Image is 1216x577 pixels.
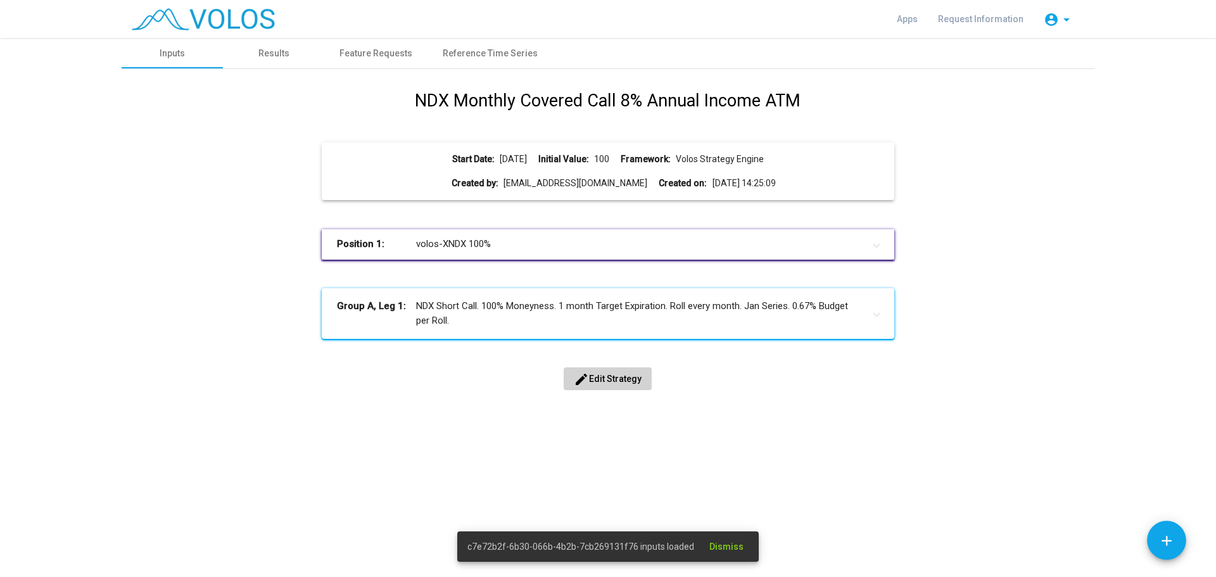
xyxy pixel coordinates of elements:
mat-icon: account_circle [1044,12,1059,27]
button: Edit Strategy [564,367,652,390]
span: Edit Strategy [574,374,642,384]
b: Framework: [621,153,671,166]
mat-expansion-panel-header: Group A, Leg 1:NDX Short Call. 100% Moneyness. 1 month Target Expiration. Roll every month. Jan S... [322,288,894,339]
b: Created by: [452,177,498,190]
a: Apps [887,8,928,30]
b: Created on: [659,177,707,190]
div: [EMAIL_ADDRESS][DOMAIN_NAME] [DATE] 14:25:09 [332,177,883,190]
div: Reference Time Series [443,47,538,60]
mat-icon: arrow_drop_down [1059,12,1074,27]
span: Apps [897,14,918,24]
button: Add icon [1147,521,1186,560]
b: Group A, Leg 1: [337,299,416,327]
b: Initial Value: [538,153,589,166]
a: Request Information [928,8,1034,30]
mat-panel-title: volos-XNDX 100% [337,237,863,251]
span: c7e72b2f-6b30-066b-4b2b-7cb269131f76 inputs loaded [467,540,694,553]
button: Dismiss [699,535,754,558]
mat-panel-title: NDX Short Call. 100% Moneyness. 1 month Target Expiration. Roll every month. Jan Series. 0.67% Bu... [337,299,863,327]
div: [DATE] 100 Volos Strategy Engine [332,153,883,166]
mat-icon: add [1158,533,1175,549]
div: Inputs [160,47,185,60]
span: Dismiss [709,542,744,552]
b: Start Date: [452,153,495,166]
span: Request Information [938,14,1023,24]
h1: NDX Monthly Covered Call 8% Annual Income ATM [415,88,801,114]
div: Results [258,47,289,60]
div: Feature Requests [339,47,412,60]
b: Position 1: [337,237,416,251]
mat-expansion-panel-header: Position 1:volos-XNDX 100% [322,229,894,260]
mat-icon: edit [574,372,589,387]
